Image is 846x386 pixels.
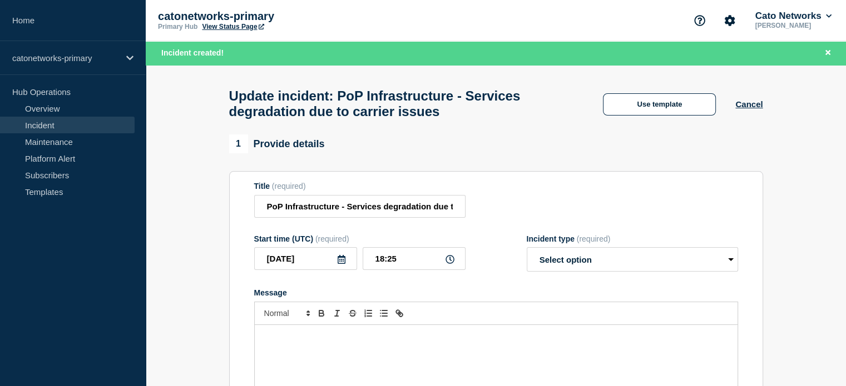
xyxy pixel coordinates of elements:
[735,99,763,109] button: Cancel
[161,48,224,57] span: Incident created!
[254,234,466,243] div: Start time (UTC)
[272,182,306,191] span: (required)
[202,23,264,31] a: View Status Page
[254,247,357,270] input: YYYY-MM-DD
[753,22,834,29] p: [PERSON_NAME]
[254,195,466,218] input: Title
[603,93,716,116] button: Use template
[527,247,738,272] select: Incident type
[577,234,611,243] span: (required)
[158,10,380,23] p: catonetworks-primary
[376,307,392,320] button: Toggle bulleted list
[259,307,314,320] span: Font size
[229,134,248,153] span: 1
[12,53,119,63] p: catonetworks-primary
[753,11,834,22] button: Cato Networks
[718,9,741,32] button: Account settings
[314,307,329,320] button: Toggle bold text
[363,247,466,270] input: HH:MM
[688,9,711,32] button: Support
[254,182,466,191] div: Title
[821,47,835,59] button: Close banner
[229,88,584,119] h1: Update incident: PoP Infrastructure - Services degradation due to carrier issues
[329,307,345,320] button: Toggle italic text
[392,307,407,320] button: Toggle link
[254,288,738,297] div: Message
[315,234,349,243] span: (required)
[527,234,738,243] div: Incident type
[345,307,360,320] button: Toggle strikethrough text
[158,23,197,31] p: Primary Hub
[229,134,325,153] div: Provide details
[360,307,376,320] button: Toggle ordered list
